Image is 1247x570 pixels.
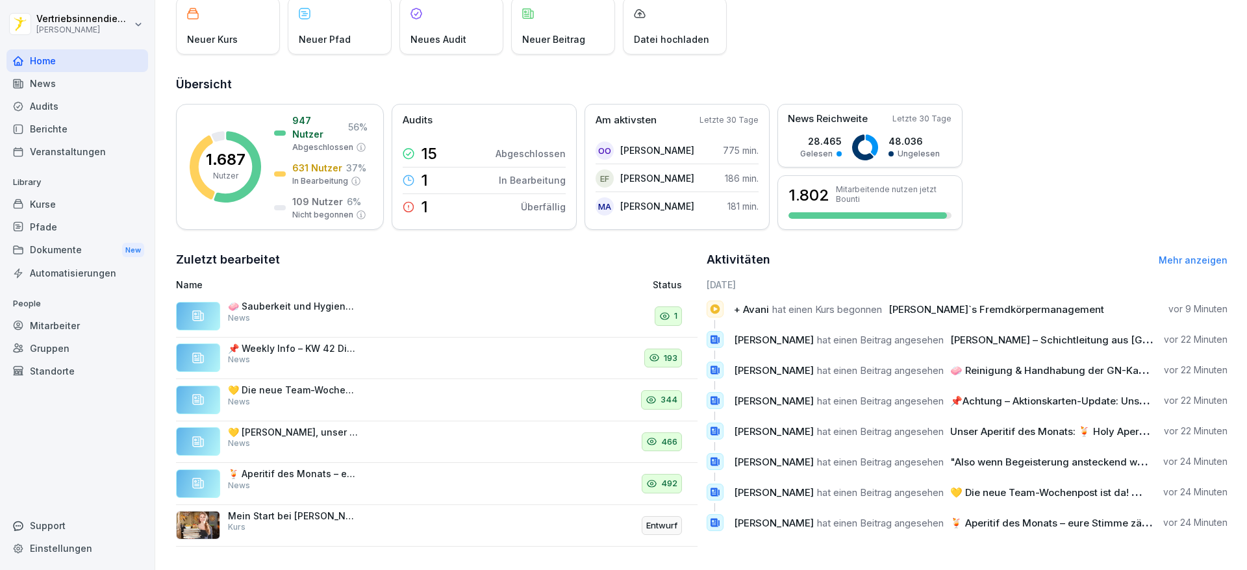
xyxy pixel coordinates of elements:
[1168,303,1228,316] p: vor 9 Minuten
[6,140,148,163] a: Veranstaltungen
[292,175,348,187] p: In Bearbeitung
[725,171,759,185] p: 186 min.
[734,395,814,407] span: [PERSON_NAME]
[734,364,814,377] span: [PERSON_NAME]
[176,295,698,338] a: 🧼 Sauberkeit und Hygiene der Milchkännchen ☕️ Bitte achtet darauf, dass eure Milchkännchen, mit d...
[228,384,358,396] p: 💛 Die neue Team-Wochenpost ist da! 💛 Wir wünschen Euch einen großartigen Start in die Woche! Nich...
[292,195,343,208] p: 109 Nutzer
[6,314,148,337] a: Mitarbeiter
[176,75,1228,93] h2: Übersicht
[299,32,351,46] p: Neuer Pfad
[661,393,677,406] p: 344
[292,161,342,175] p: 631 Nutzer
[6,118,148,140] a: Berichte
[6,360,148,382] a: Standorte
[1164,425,1228,438] p: vor 22 Minuten
[228,396,250,408] p: News
[228,427,358,438] p: 💛 [PERSON_NAME], unser Area-Manager aus [GEOGRAPHIC_DATA] und Schulungsleiter für Führungskräfte ...
[6,537,148,560] a: Einstellungen
[348,120,368,134] p: 56 %
[228,510,358,522] p: Mein Start bei [PERSON_NAME] - Personalfragebogen
[499,173,566,187] p: In Bearbeitung
[421,146,437,162] p: 15
[1164,364,1228,377] p: vor 22 Minuten
[6,72,148,95] a: News
[292,114,344,141] p: 947 Nutzer
[817,425,944,438] span: hat einen Beitrag angesehen
[292,142,353,153] p: Abgeschlossen
[727,199,759,213] p: 181 min.
[176,505,698,547] a: Mein Start bei [PERSON_NAME] - PersonalfragebogenKursEntwurf
[36,25,131,34] p: [PERSON_NAME]
[661,477,677,490] p: 492
[892,113,951,125] p: Letzte 30 Tage
[734,486,814,499] span: [PERSON_NAME]
[888,303,1104,316] span: [PERSON_NAME]`s Fremdkörpermanagement
[410,32,466,46] p: Neues Audit
[817,486,944,499] span: hat einen Beitrag angesehen
[6,95,148,118] a: Audits
[898,148,940,160] p: Ungelesen
[6,262,148,284] a: Automatisierungen
[122,243,144,258] div: New
[176,338,698,380] a: 📌 Weekly Info – KW 42 Die Weekly Ausgabe ist da 😊 Freut euch auf eine coole [DATE]-Aktion – macht...
[817,456,944,468] span: hat einen Beitrag angesehen
[213,170,238,182] p: Nutzer
[707,251,770,269] h2: Aktivitäten
[228,521,246,533] p: Kurs
[36,14,131,25] p: Vertriebsinnendienst
[734,456,814,468] span: [PERSON_NAME]
[800,148,833,160] p: Gelesen
[187,32,238,46] p: Neuer Kurs
[228,354,250,366] p: News
[6,238,148,262] div: Dokumente
[292,209,353,221] p: Nicht begonnen
[734,425,814,438] span: [PERSON_NAME]
[403,113,433,128] p: Audits
[817,395,944,407] span: hat einen Beitrag angesehen
[596,197,614,216] div: MA
[620,143,694,157] p: [PERSON_NAME]
[1159,254,1228,266] a: Mehr anzeigen
[653,278,682,291] p: Status
[6,172,148,193] p: Library
[6,238,148,262] a: DokumenteNew
[620,171,694,185] p: [PERSON_NAME]
[661,436,677,449] p: 466
[228,468,358,480] p: 🍹 Aperitif des Monats – eure Stimme zählt! 💛 Jetzt seid ihr dran: Welcher Aperitif soll im Novemb...
[176,511,220,539] img: aaay8cu0h1hwaqqp9269xjan.png
[674,310,677,323] p: 1
[734,303,769,316] span: + Avani
[817,517,944,529] span: hat einen Beitrag angesehen
[522,32,585,46] p: Neuer Beitrag
[888,134,940,148] p: 48.036
[421,199,428,215] p: 1
[723,143,759,157] p: 775 min.
[836,184,951,204] p: Mitarbeitende nutzen jetzt Bounti
[817,364,944,377] span: hat einen Beitrag angesehen
[788,184,829,206] h3: 1.802
[6,337,148,360] a: Gruppen
[646,519,677,532] p: Entwurf
[228,301,358,312] p: 🧼 Sauberkeit und Hygiene der Milchkännchen ☕️ Bitte achtet darauf, dass eure Milchkännchen, mit d...
[228,312,250,324] p: News
[228,438,250,449] p: News
[596,142,614,160] div: OO
[346,161,366,175] p: 37 %
[1163,486,1228,499] p: vor 24 Minuten
[1163,455,1228,468] p: vor 24 Minuten
[707,278,1228,291] h6: [DATE]
[772,303,882,316] span: hat einen Kurs begonnen
[664,352,677,365] p: 193
[6,193,148,216] a: Kurse
[6,49,148,72] a: Home
[634,32,709,46] p: Datei hochladen
[228,480,250,491] p: News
